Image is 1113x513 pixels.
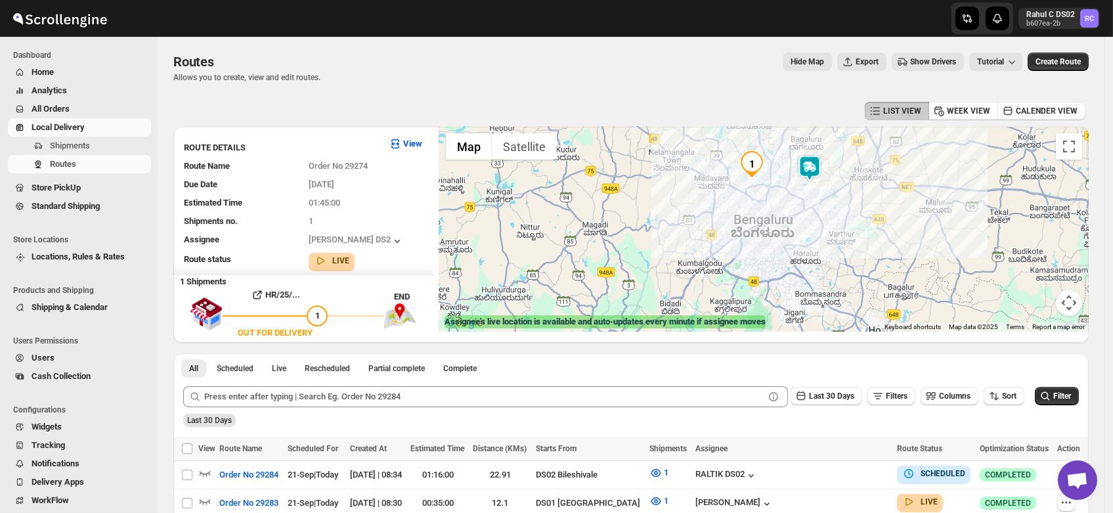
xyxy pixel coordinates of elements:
button: Show Drivers [892,53,964,71]
span: Scheduled For [288,444,338,453]
span: Optimization Status [980,444,1049,453]
input: Press enter after typing | Search Eg. Order No 29284 [204,386,764,407]
span: Shipments [50,141,90,150]
a: Open this area in Google Maps (opens a new window) [443,315,486,332]
span: [DATE] [309,179,334,189]
span: Users [32,353,55,363]
span: Columns [939,391,971,401]
button: Tutorial [969,53,1022,71]
span: Order No 29283 [219,497,278,510]
span: Rahul C DS02 [1080,9,1099,28]
button: Create Route [1028,53,1089,71]
span: Complete [443,363,477,374]
span: Filters [886,391,907,401]
span: Cash Collection [32,371,91,381]
span: Route status [184,254,231,264]
div: END [394,290,433,303]
b: View [403,139,422,148]
b: SCHEDULED [921,469,965,478]
span: Assignee [184,234,219,244]
button: 1 [642,462,676,483]
span: Export [856,56,879,67]
span: Store PickUp [32,183,81,192]
span: Products and Shipping [13,285,151,296]
span: Live [272,363,286,374]
span: Assignee [695,444,728,453]
button: Routes [8,155,151,173]
span: Standard Shipping [32,201,100,211]
div: Open chat [1058,460,1097,500]
span: Delivery Apps [32,477,84,487]
button: Widgets [8,418,151,436]
button: Shipping & Calendar [8,298,151,317]
button: SCHEDULED [902,467,965,480]
p: b607ea-2b [1026,20,1075,28]
span: Configurations [13,405,151,415]
a: Terms (opens in new tab) [1006,323,1024,330]
span: CALENDER VIEW [1016,106,1078,116]
span: Route Status [897,444,942,453]
button: CALENDER VIEW [997,102,1085,120]
button: Analytics [8,81,151,100]
span: Show Drivers [910,56,956,67]
span: Rescheduled [305,363,350,374]
div: [DATE] | 08:30 [350,497,403,510]
div: [DATE] | 08:34 [350,468,403,481]
span: Hide Map [791,56,824,67]
button: Tracking [8,436,151,455]
span: 21-Sep | Today [288,470,338,480]
span: Due Date [184,179,217,189]
span: Filter [1053,391,1071,401]
button: Home [8,63,151,81]
button: Cash Collection [8,367,151,386]
div: OUT FOR DELIVERY [238,326,313,340]
div: RALTIK DS02 [695,469,758,482]
button: Filters [867,387,915,405]
button: [PERSON_NAME] [695,497,774,510]
span: Last 30 Days [187,416,232,425]
span: Route Name [219,444,262,453]
span: View [198,444,215,453]
button: All Orders [8,100,151,118]
button: LIVE [902,495,938,508]
div: 22.91 [473,468,527,481]
label: Assignee's live location is available and auto-updates every minute if assignee moves [445,315,766,328]
div: DS02 Bileshivale [536,468,642,481]
span: Local Delivery [32,122,85,132]
span: 21-Sep | Today [288,498,338,508]
span: 01:45:00 [309,198,340,208]
button: Toggle fullscreen view [1056,133,1082,160]
span: Create Route [1036,56,1081,67]
button: Order No 29284 [211,464,286,485]
button: Show street map [446,133,492,160]
span: Shipments no. [184,216,238,226]
span: Store Locations [13,234,151,245]
span: Map data ©2025 [949,323,998,330]
h3: ROUTE DETAILS [184,141,378,154]
img: trip_end.png [383,303,416,328]
span: Analytics [32,85,67,95]
span: Route Name [184,161,230,171]
a: Report a map error [1032,323,1085,330]
button: User menu [1018,8,1100,29]
p: Allows you to create, view and edit routes. [173,72,320,83]
span: Shipments [649,444,687,453]
span: COMPLETED [985,470,1031,480]
button: All routes [181,359,206,378]
p: Rahul C DS02 [1026,9,1075,20]
img: ScrollEngine [11,2,109,35]
span: All [189,363,198,374]
span: Last 30 Days [809,391,854,401]
span: Routes [50,159,76,169]
b: 1 Shipments [173,270,227,286]
span: COMPLETED [985,498,1031,508]
span: Dashboard [13,50,151,60]
button: Locations, Rules & Rates [8,248,151,266]
span: 1 [309,216,313,226]
button: Map action label [783,53,832,71]
div: 1 [739,151,765,177]
span: Partial complete [368,363,425,374]
span: Scheduled [217,363,253,374]
span: Created At [350,444,387,453]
